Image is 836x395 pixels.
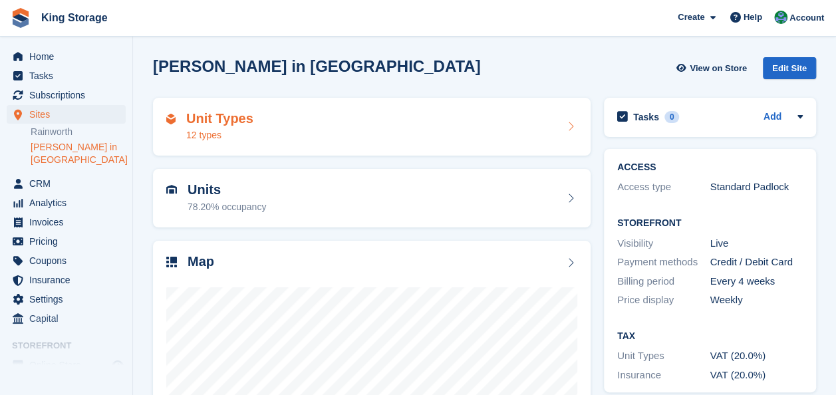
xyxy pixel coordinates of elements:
[29,86,109,104] span: Subscriptions
[7,271,126,289] a: menu
[29,66,109,85] span: Tasks
[710,180,803,195] div: Standard Padlock
[763,57,816,84] a: Edit Site
[789,11,824,25] span: Account
[710,255,803,270] div: Credit / Debit Card
[617,162,803,173] h2: ACCESS
[29,105,109,124] span: Sites
[7,47,126,66] a: menu
[29,194,109,212] span: Analytics
[7,174,126,193] a: menu
[678,11,704,24] span: Create
[710,293,803,308] div: Weekly
[617,293,710,308] div: Price display
[188,200,266,214] div: 78.20% occupancy
[7,213,126,231] a: menu
[633,111,659,123] h2: Tasks
[12,339,132,352] span: Storefront
[617,331,803,342] h2: Tax
[744,11,762,24] span: Help
[774,11,787,24] img: John King
[186,128,253,142] div: 12 types
[29,356,109,374] span: Online Store
[186,111,253,126] h2: Unit Types
[29,271,109,289] span: Insurance
[188,182,266,197] h2: Units
[710,236,803,251] div: Live
[690,62,747,75] span: View on Store
[7,194,126,212] a: menu
[7,66,126,85] a: menu
[764,110,781,125] a: Add
[29,47,109,66] span: Home
[11,8,31,28] img: stora-icon-8386f47178a22dfd0bd8f6a31ec36ba5ce8667c1dd55bd0f319d3a0aa187defe.svg
[617,236,710,251] div: Visibility
[29,251,109,270] span: Coupons
[166,114,176,124] img: unit-type-icn-2b2737a686de81e16bb02015468b77c625bbabd49415b5ef34ead5e3b44a266d.svg
[29,309,109,328] span: Capital
[29,174,109,193] span: CRM
[166,185,177,194] img: unit-icn-7be61d7bf1b0ce9d3e12c5938cc71ed9869f7b940bace4675aadf7bd6d80202e.svg
[7,86,126,104] a: menu
[617,368,710,383] div: Insurance
[153,169,591,227] a: Units 78.20% occupancy
[7,232,126,251] a: menu
[188,254,214,269] h2: Map
[710,274,803,289] div: Every 4 weeks
[617,348,710,364] div: Unit Types
[153,57,480,75] h2: [PERSON_NAME] in [GEOGRAPHIC_DATA]
[763,57,816,79] div: Edit Site
[7,290,126,309] a: menu
[710,348,803,364] div: VAT (20.0%)
[110,357,126,373] a: Preview store
[31,141,126,166] a: [PERSON_NAME] in [GEOGRAPHIC_DATA]
[31,126,126,138] a: Rainworth
[166,257,177,267] img: map-icn-33ee37083ee616e46c38cad1a60f524a97daa1e2b2c8c0bc3eb3415660979fc1.svg
[617,274,710,289] div: Billing period
[29,290,109,309] span: Settings
[664,111,680,123] div: 0
[617,255,710,270] div: Payment methods
[7,251,126,270] a: menu
[29,232,109,251] span: Pricing
[617,180,710,195] div: Access type
[29,213,109,231] span: Invoices
[710,368,803,383] div: VAT (20.0%)
[7,356,126,374] a: menu
[153,98,591,156] a: Unit Types 12 types
[7,309,126,328] a: menu
[674,57,752,79] a: View on Store
[7,105,126,124] a: menu
[617,218,803,229] h2: Storefront
[36,7,113,29] a: King Storage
